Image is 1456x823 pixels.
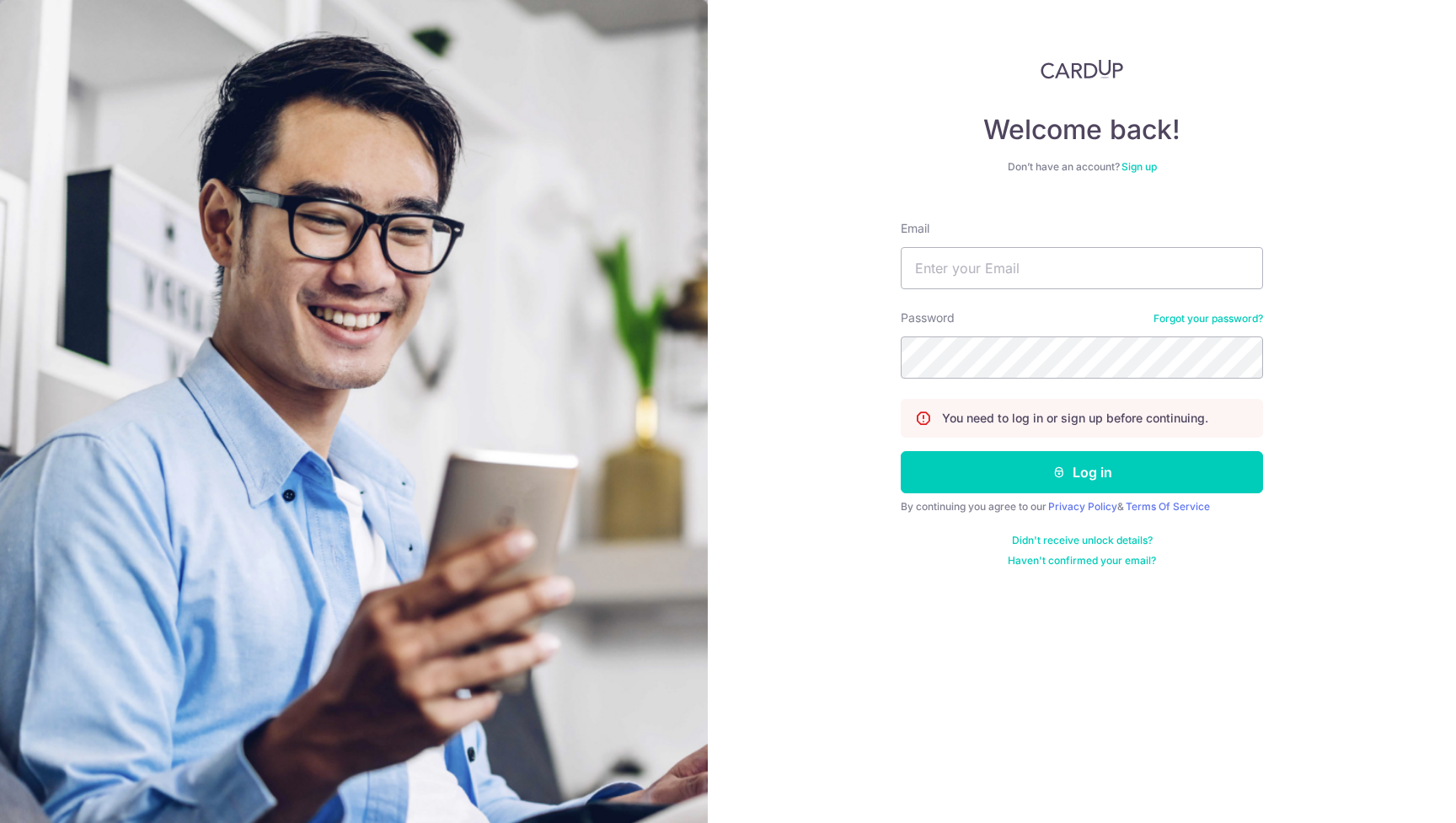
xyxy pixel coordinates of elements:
img: CardUp Logo [1041,59,1123,79]
div: By continuing you agree to our & [901,500,1263,514]
label: Password [901,309,955,326]
div: Don’t have an account? [901,160,1263,174]
a: Didn't receive unlock details? [1012,534,1153,547]
a: Terms Of Service [1126,500,1210,513]
a: Privacy Policy [1048,500,1117,513]
button: Log in [901,451,1263,493]
p: You need to log in or sign up before continuing. [942,410,1208,427]
a: Sign up [1121,160,1157,173]
input: Enter your Email [901,247,1263,289]
a: Forgot your password? [1154,312,1263,325]
a: Haven't confirmed your email? [1008,554,1156,567]
label: Email [901,220,929,237]
h4: Welcome back! [901,113,1263,147]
